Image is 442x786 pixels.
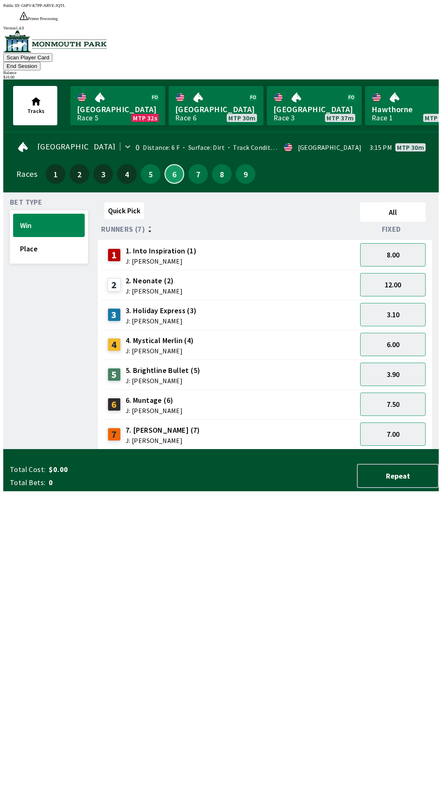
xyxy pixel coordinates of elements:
[126,288,183,294] span: J: [PERSON_NAME]
[370,144,392,151] span: 3:15 PM
[225,143,297,151] span: Track Condition: Firm
[21,3,65,8] span: G6PV-K7PP-ARVE-JQTL
[126,318,197,324] span: J: [PERSON_NAME]
[372,115,393,121] div: Race 1
[126,258,196,264] span: J: [PERSON_NAME]
[108,248,121,262] div: 1
[3,70,439,75] div: Balance
[214,171,230,177] span: 8
[108,278,121,291] div: 2
[117,164,137,184] button: 4
[126,437,200,444] span: J: [PERSON_NAME]
[108,308,121,321] div: 3
[387,310,399,319] span: 3.10
[397,144,424,151] span: MTP 30m
[180,143,225,151] span: Surface: Dirt
[360,243,426,267] button: 8.00
[360,393,426,416] button: 7.50
[3,75,439,79] div: $ 10.00
[77,115,98,121] div: Race 5
[387,400,399,409] span: 7.50
[104,202,144,219] button: Quick Pick
[141,164,160,184] button: 5
[16,171,37,177] div: Races
[49,465,178,474] span: $0.00
[126,276,183,286] span: 2. Neonate (2)
[27,107,45,115] span: Tracks
[28,16,58,21] span: Printer Processing
[49,478,178,488] span: 0
[3,3,439,8] div: Public ID:
[10,199,42,206] span: Bet Type
[360,202,426,222] button: All
[357,225,429,233] div: Fixed
[126,365,201,376] span: 5. Brightline Bullet (5)
[101,225,357,233] div: Runners (7)
[143,171,158,177] span: 5
[126,395,183,406] span: 6. Muntage (6)
[70,164,89,184] button: 2
[72,171,87,177] span: 2
[133,115,157,121] span: MTP 32s
[190,171,206,177] span: 7
[126,335,194,346] span: 4. Mystical Merlin (4)
[3,30,107,52] img: venue logo
[169,86,264,125] a: [GEOGRAPHIC_DATA]Race 6MTP 30m
[46,164,65,184] button: 1
[70,86,165,125] a: [GEOGRAPHIC_DATA]Race 5MTP 32s
[360,422,426,446] button: 7.00
[165,164,184,184] button: 6
[360,333,426,356] button: 6.00
[357,464,439,488] button: Repeat
[267,86,362,125] a: [GEOGRAPHIC_DATA]Race 3MTP 37m
[126,425,200,436] span: 7. [PERSON_NAME] (7)
[175,104,257,115] span: [GEOGRAPHIC_DATA]
[37,143,116,150] span: [GEOGRAPHIC_DATA]
[360,303,426,326] button: 3.10
[126,407,183,414] span: J: [PERSON_NAME]
[95,171,111,177] span: 3
[360,273,426,296] button: 12.00
[188,164,208,184] button: 7
[20,221,78,230] span: Win
[3,26,439,30] div: Version 1.4.0
[212,164,232,184] button: 8
[108,398,121,411] div: 6
[273,104,355,115] span: [GEOGRAPHIC_DATA]
[387,429,399,439] span: 7.00
[238,171,253,177] span: 9
[10,478,45,488] span: Total Bets:
[236,164,255,184] button: 9
[387,250,399,260] span: 8.00
[13,214,85,237] button: Win
[385,280,401,289] span: 12.00
[387,370,399,379] span: 3.90
[143,143,180,151] span: Distance: 6 F
[20,244,78,253] span: Place
[3,62,41,70] button: End Session
[13,237,85,260] button: Place
[360,363,426,386] button: 3.90
[126,246,196,256] span: 1. Into Inspiration (1)
[10,465,45,474] span: Total Cost:
[273,115,295,121] div: Race 3
[108,368,121,381] div: 5
[93,164,113,184] button: 3
[126,305,197,316] span: 3. Holiday Express (3)
[364,208,422,217] span: All
[327,115,354,121] span: MTP 37m
[135,144,140,151] div: 0
[126,348,194,354] span: J: [PERSON_NAME]
[101,226,145,233] span: Runners (7)
[175,115,196,121] div: Race 6
[387,340,399,349] span: 6.00
[126,377,201,384] span: J: [PERSON_NAME]
[108,206,140,215] span: Quick Pick
[3,53,52,62] button: Scan Player Card
[77,104,159,115] span: [GEOGRAPHIC_DATA]
[298,144,362,151] div: [GEOGRAPHIC_DATA]
[119,171,135,177] span: 4
[364,471,431,481] span: Repeat
[382,226,401,233] span: Fixed
[108,428,121,441] div: 7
